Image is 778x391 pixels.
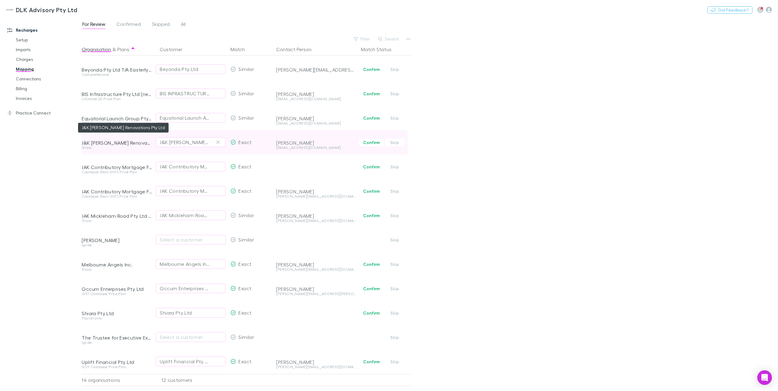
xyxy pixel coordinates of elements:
button: Confirm [359,358,384,365]
span: Exact [238,164,252,169]
button: Confirm [359,188,384,195]
div: JAK Contributory Mortgage Fund Loan Trust No.3 [160,163,209,170]
div: The Trustee for Executive Excellence Coaching Trust [82,335,152,341]
button: Shiara Pty Ltd [156,308,226,318]
a: Charges [10,55,85,64]
span: Similar [238,237,254,242]
span: For Review [82,21,105,29]
span: Similar [238,115,254,121]
div: GST Cashbook Price Plan [82,365,152,369]
button: Contact Person [276,43,319,55]
a: Imports [10,45,85,55]
div: Ignite [82,341,152,344]
button: Confirm [359,212,384,219]
div: [PERSON_NAME][EMAIL_ADDRESS][PERSON_NAME][DOMAIN_NAME] [276,67,356,73]
div: Select a customer [160,236,222,243]
a: Mapping [10,64,85,74]
div: Occum Enterprises Pty Ltd [160,285,209,292]
div: [PERSON_NAME] [276,91,356,97]
div: Melbourne Angels Inc. [82,262,152,268]
button: Confirm [359,114,384,122]
a: Connections [10,74,85,84]
a: Practice Connect [1,108,85,118]
span: Exact [238,139,252,145]
span: Exact [238,358,252,364]
button: BIS INFRASTRUCTURE PTY LTD [156,89,226,98]
div: [PERSON_NAME][EMAIL_ADDRESS][PERSON_NAME][DOMAIN_NAME] [276,292,356,296]
button: Match Status [361,43,399,55]
button: Customer [160,43,190,55]
div: BIS Infrastructure Pty Ltd (new) [82,91,152,97]
div: 12 customers [155,374,228,386]
button: Beyonda Pty Ltd [156,64,226,74]
span: Similar [238,334,254,340]
button: Skip [385,66,405,73]
a: Recharges [1,25,85,35]
div: Ultimate 20 Price Plan [82,97,152,101]
button: JAK Contributory Mortgage Fund Loan Trust No.3 [156,162,226,171]
button: Confirm [359,139,384,146]
button: Skip [385,139,405,146]
a: DLK Advisory Pty Ltd [2,2,81,17]
div: [PERSON_NAME] [276,213,356,219]
div: Grow [82,219,152,223]
div: [PERSON_NAME][EMAIL_ADDRESS][DOMAIN_NAME] [276,365,356,369]
div: Comprehensive [82,73,152,76]
button: Skip [385,212,405,219]
button: Skip [385,163,405,171]
div: [PERSON_NAME][EMAIL_ADDRESS][DOMAIN_NAME] [276,268,356,271]
div: Uplift Financial Pty Ltd [160,358,209,365]
div: JAK Mickleham Road Pty Ltd and North Victorian Buddhist Association Joint Venture [82,213,152,219]
div: [EMAIL_ADDRESS][DOMAIN_NAME] [276,97,356,101]
div: Uplift Financial Pty Ltd [82,359,152,365]
button: Confirm [359,163,384,171]
span: Similar [238,212,254,218]
div: JAK Contributory Mortgage Fund Loan Trust No.3 [82,164,152,170]
div: Cashbook (Non-GST) Price Plan [82,170,152,174]
button: Occum Enterprises Pty Ltd [156,284,226,293]
div: Shiara Pty Ltd [82,310,152,316]
div: Equatorial Launch Group Pty Ltd [82,115,152,122]
button: Confirm [359,309,384,317]
div: [PERSON_NAME] [276,359,356,365]
button: Skip [385,236,405,244]
div: JAK Contributory Mortgage Fund Loan Trust No.8 [82,188,152,195]
button: Skip [385,309,405,317]
div: Shiara Pty Ltd [160,309,192,316]
button: Confirm [359,66,384,73]
a: Setup [10,35,85,45]
button: Confirm [359,285,384,292]
div: J&K [PERSON_NAME] Renovations Pty Ltd [160,139,209,146]
button: Plans [117,43,129,55]
div: [PERSON_NAME] [276,262,356,268]
button: Search [375,35,403,43]
button: Confirm [359,90,384,97]
div: [PERSON_NAME] [276,286,356,292]
button: Got Feedback? [707,6,752,14]
span: Exact [238,261,252,267]
div: Occum Enterprises Pty Ltd [82,286,152,292]
button: Skip [385,114,405,122]
button: Skip [385,358,405,365]
span: Exact [238,285,252,291]
button: Skip [385,261,405,268]
div: [EMAIL_ADDRESS][DOMAIN_NAME] [276,146,356,150]
button: JAK Mickleham Road Pty Ltd and North Victorian Buddhist Association Inc Joint Venture [156,210,226,220]
div: Melbourne Angels Inc. [160,260,209,268]
span: Similar [238,90,254,96]
span: Skipped [152,21,170,29]
div: JAK Contributory Mortgage Fund Loan Trust No.8 [160,187,209,195]
button: Filter [351,35,374,43]
div: Grow [82,146,152,150]
div: [EMAIL_ADDRESS][DOMAIN_NAME] [276,122,356,125]
button: Skip [385,334,405,341]
div: 14 organisations [82,374,155,386]
div: Beyonda Pty Ltd [160,65,198,73]
button: Skip [385,188,405,195]
div: [PERSON_NAME] [276,115,356,122]
div: Open Intercom Messenger [757,370,772,385]
div: GST Cashbook Price Plan [82,122,152,125]
img: DLK Advisory Pty Ltd's Logo [6,6,13,13]
a: Invoices [10,93,85,103]
button: Skip [385,285,405,292]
